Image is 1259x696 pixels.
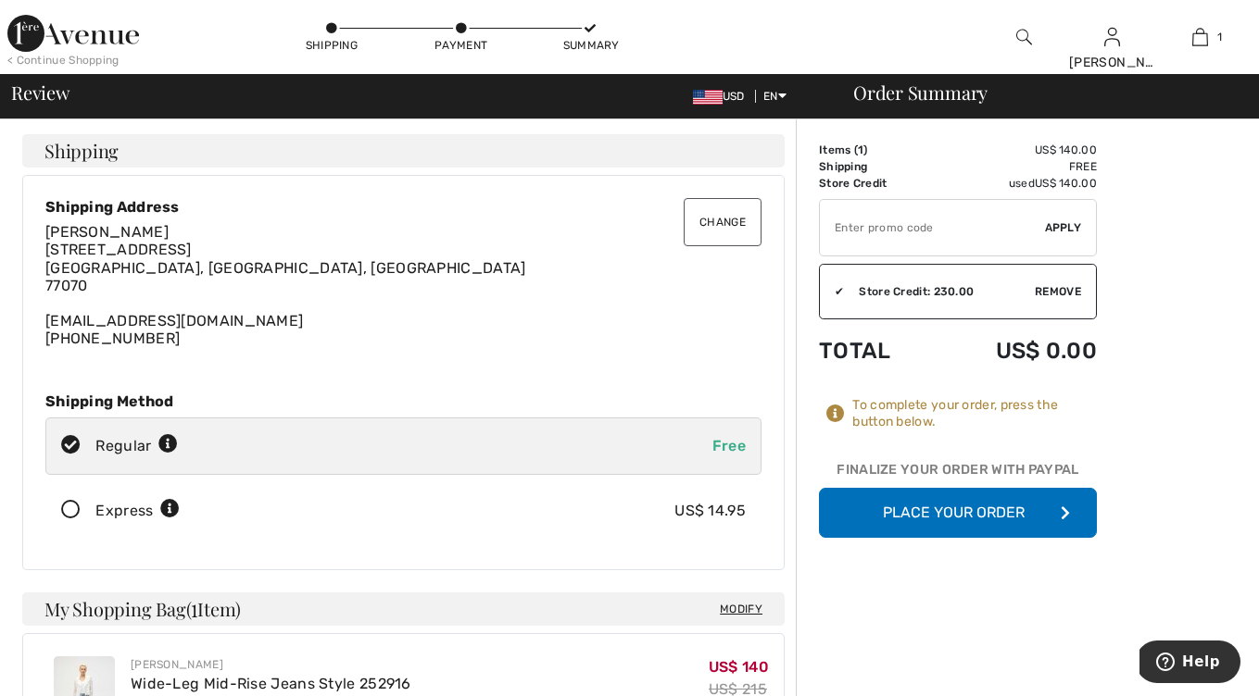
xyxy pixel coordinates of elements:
[131,656,411,673] div: [PERSON_NAME]
[693,90,752,103] span: USD
[819,142,934,158] td: Items ( )
[820,200,1045,255] input: Promo code
[1217,29,1222,45] span: 1
[191,595,197,619] span: 1
[45,198,762,216] div: Shipping Address
[934,319,1097,382] td: US$ 0.00
[819,460,1097,488] div: Finalize Your Order with PayPal
[7,52,120,68] div: < Continue Shopping
[674,500,746,522] div: US$ 14.95
[1157,26,1243,48] a: 1
[1035,283,1081,300] span: Remove
[1104,26,1120,48] img: My Info
[844,283,1035,300] div: Store Credit: 230.00
[720,600,762,618] span: Modify
[44,142,119,160] span: Shipping
[45,223,169,241] span: [PERSON_NAME]
[1104,28,1120,45] a: Sign In
[95,435,178,457] div: Regular
[858,143,863,156] span: 1
[1069,53,1155,72] div: [PERSON_NAME]
[1139,640,1240,687] iframe: Opens a widget where you can find more information
[684,198,762,246] button: Change
[22,592,785,626] h4: My Shopping Bag
[434,37,489,54] div: Payment
[11,83,69,102] span: Review
[95,500,180,522] div: Express
[186,596,241,621] span: ( Item)
[45,241,526,293] span: [STREET_ADDRESS] [GEOGRAPHIC_DATA], [GEOGRAPHIC_DATA], [GEOGRAPHIC_DATA] 77070
[1045,219,1082,236] span: Apply
[934,142,1097,158] td: US$ 140.00
[131,675,411,692] a: Wide-Leg Mid-Rise Jeans Style 252916
[45,223,762,347] div: [EMAIL_ADDRESS][DOMAIN_NAME] [PHONE_NUMBER]
[763,90,787,103] span: EN
[934,158,1097,175] td: Free
[693,90,723,105] img: US Dollar
[709,658,769,676] span: US$ 140
[712,437,746,454] span: Free
[819,488,1097,538] button: Place Your Order
[304,37,359,54] div: Shipping
[831,83,1248,102] div: Order Summary
[7,15,139,52] img: 1ère Avenue
[45,392,762,410] div: Shipping Method
[819,158,934,175] td: Shipping
[563,37,619,54] div: Summary
[852,397,1097,430] div: To complete your order, press the button below.
[1035,177,1097,190] span: US$ 140.00
[1016,26,1032,48] img: search the website
[820,283,844,300] div: ✔
[819,319,934,382] td: Total
[934,175,1097,192] td: used
[819,175,934,192] td: Store Credit
[1192,26,1208,48] img: My Bag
